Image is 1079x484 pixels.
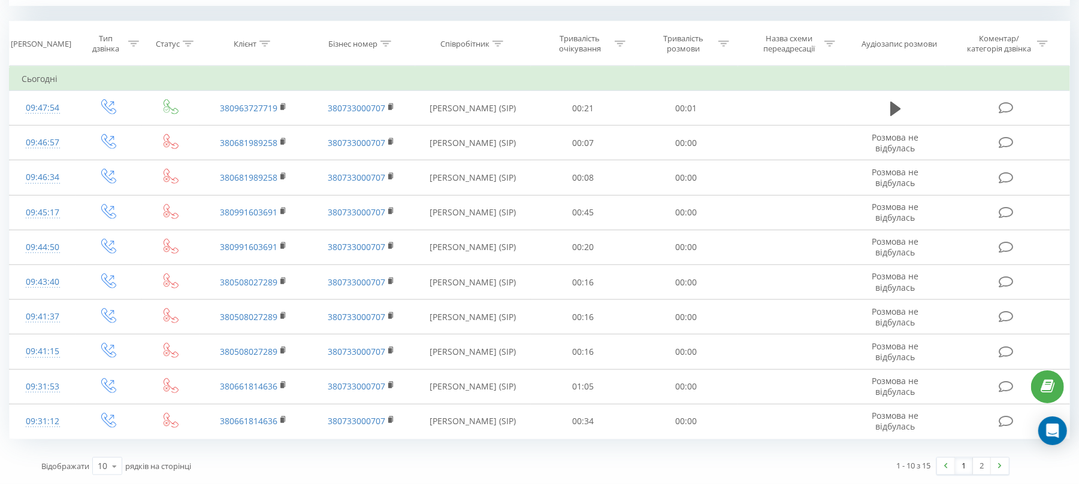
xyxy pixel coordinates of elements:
[634,265,738,300] td: 00:00
[328,137,385,148] a: 380733000707
[415,230,531,264] td: [PERSON_NAME] (SIP)
[220,241,277,252] a: 380991603691
[220,102,277,114] a: 380963727719
[415,300,531,334] td: [PERSON_NAME] (SIP)
[531,195,634,230] td: 00:45
[973,458,991,474] a: 2
[220,206,277,218] a: 380991603691
[22,201,64,224] div: 09:45:17
[220,415,277,427] a: 380661814636
[872,270,919,293] span: Розмова не відбулась
[415,369,531,404] td: [PERSON_NAME] (SIP)
[872,410,919,432] span: Розмова не відбулась
[955,458,973,474] a: 1
[415,126,531,160] td: [PERSON_NAME] (SIP)
[897,459,931,471] div: 1 - 10 з 15
[872,132,919,154] span: Розмова не відбулась
[22,270,64,294] div: 09:43:40
[872,236,919,258] span: Розмова не відбулась
[634,369,738,404] td: 00:00
[440,39,489,49] div: Співробітник
[872,306,919,328] span: Розмова не відбулась
[634,334,738,369] td: 00:00
[548,34,612,54] div: Тривалість очікування
[415,265,531,300] td: [PERSON_NAME] (SIP)
[22,340,64,363] div: 09:41:15
[328,415,385,427] a: 380733000707
[328,276,385,288] a: 380733000707
[220,346,277,357] a: 380508027289
[415,195,531,230] td: [PERSON_NAME] (SIP)
[531,404,634,439] td: 00:34
[415,334,531,369] td: [PERSON_NAME] (SIP)
[872,201,919,223] span: Розмова не відбулась
[328,206,385,218] a: 380733000707
[531,369,634,404] td: 01:05
[22,166,64,189] div: 09:46:34
[872,166,919,188] span: Розмова не відбулась
[634,404,738,439] td: 00:00
[22,375,64,398] div: 09:31:53
[531,126,634,160] td: 00:07
[156,39,180,49] div: Статус
[220,137,277,148] a: 380681989258
[22,236,64,259] div: 09:44:50
[634,126,738,160] td: 00:00
[757,34,821,54] div: Назва схеми переадресації
[634,160,738,195] td: 00:00
[531,334,634,369] td: 00:16
[328,346,385,357] a: 380733000707
[234,39,256,49] div: Клієнт
[86,34,125,54] div: Тип дзвінка
[22,131,64,154] div: 09:46:57
[651,34,715,54] div: Тривалість розмови
[11,39,71,49] div: [PERSON_NAME]
[41,461,89,471] span: Відображати
[531,91,634,126] td: 00:21
[531,160,634,195] td: 00:08
[328,102,385,114] a: 380733000707
[531,300,634,334] td: 00:16
[220,380,277,392] a: 380661814636
[531,265,634,300] td: 00:16
[415,91,531,126] td: [PERSON_NAME] (SIP)
[531,230,634,264] td: 00:20
[22,410,64,433] div: 09:31:12
[964,34,1034,54] div: Коментар/категорія дзвінка
[872,340,919,363] span: Розмова не відбулась
[98,460,107,472] div: 10
[872,375,919,397] span: Розмова не відбулась
[125,461,191,471] span: рядків на сторінці
[328,380,385,392] a: 380733000707
[22,305,64,328] div: 09:41:37
[328,172,385,183] a: 380733000707
[220,311,277,322] a: 380508027289
[634,91,738,126] td: 00:01
[328,311,385,322] a: 380733000707
[634,300,738,334] td: 00:00
[328,241,385,252] a: 380733000707
[634,230,738,264] td: 00:00
[22,96,64,120] div: 09:47:54
[220,276,277,288] a: 380508027289
[1038,416,1067,445] div: Open Intercom Messenger
[634,195,738,230] td: 00:00
[328,39,377,49] div: Бізнес номер
[862,39,937,49] div: Аудіозапис розмови
[415,160,531,195] td: [PERSON_NAME] (SIP)
[10,67,1070,91] td: Сьогодні
[220,172,277,183] a: 380681989258
[415,404,531,439] td: [PERSON_NAME] (SIP)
